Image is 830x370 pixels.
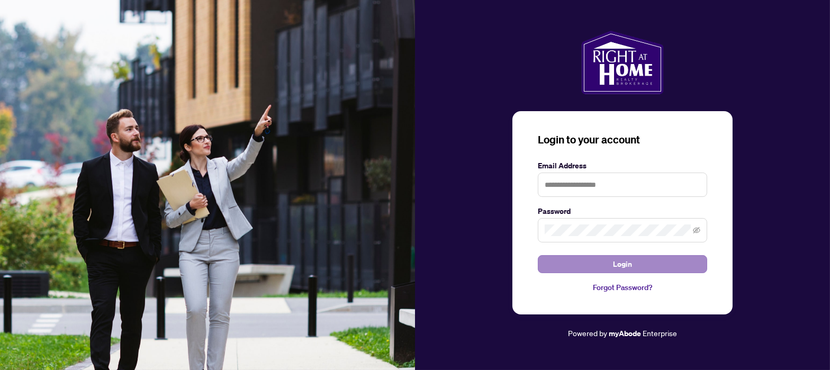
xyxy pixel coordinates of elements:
[538,255,707,273] button: Login
[538,282,707,293] a: Forgot Password?
[643,328,677,338] span: Enterprise
[538,132,707,147] h3: Login to your account
[568,328,607,338] span: Powered by
[581,31,663,94] img: ma-logo
[693,227,700,234] span: eye-invisible
[609,328,641,339] a: myAbode
[538,205,707,217] label: Password
[538,160,707,172] label: Email Address
[613,256,632,273] span: Login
